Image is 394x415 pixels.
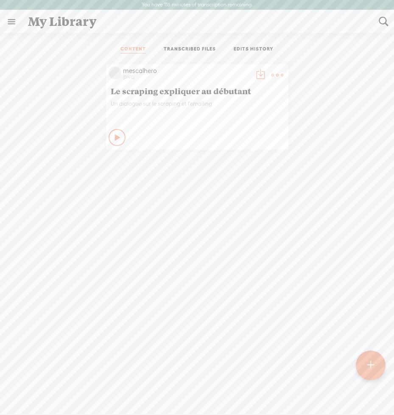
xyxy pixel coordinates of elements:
[109,67,121,79] img: videoLoading.png
[123,75,250,80] div: [DATE]
[123,67,250,75] div: mescalhero
[164,46,216,53] a: TRANSCRIBED FILES
[22,11,373,33] div: My Library
[234,46,274,53] a: EDITS HISTORY
[142,2,253,8] label: You have 116 minutes of transcription remaining.
[111,100,284,126] div: Un dialogue sur le scraping et l'emailing
[120,46,146,53] a: CONTENT
[111,86,284,96] span: Le scraping expliquer au débutant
